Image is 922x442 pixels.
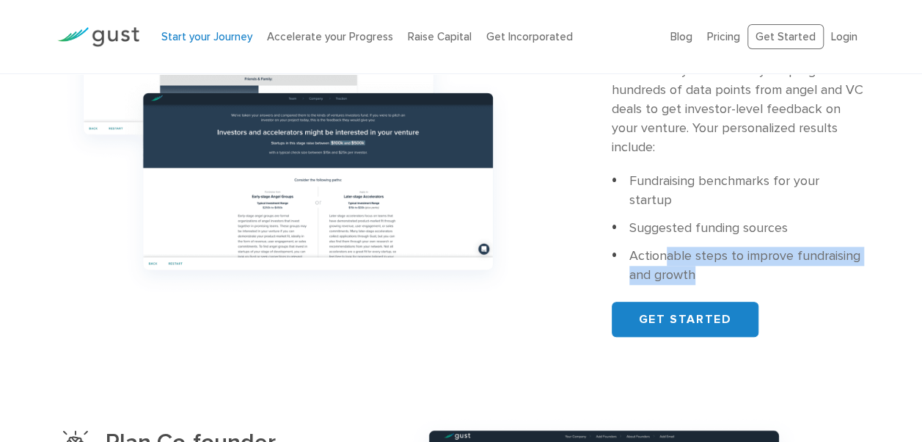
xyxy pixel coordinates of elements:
[612,219,865,238] li: Suggested funding sources
[612,247,865,285] li: Actionable steps to improve fundraising and growth
[486,30,573,43] a: Get Incorporated
[57,27,139,47] img: Gust Logo
[612,62,865,157] p: Combine key data about your progress and hundreds of data points from angel and VC deals to get i...
[408,30,472,43] a: Raise Capital
[161,30,252,43] a: Start your Journey
[747,24,824,50] a: Get Started
[831,30,857,43] a: Login
[267,30,393,43] a: Accelerate your Progress
[707,30,740,43] a: Pricing
[612,172,865,210] li: Fundraising benchmarks for your startup
[612,302,758,337] a: GET STARTED
[670,30,692,43] a: Blog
